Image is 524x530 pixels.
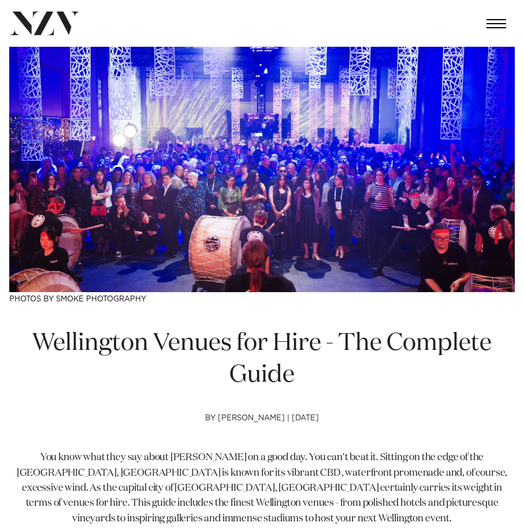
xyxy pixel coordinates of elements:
h1: Wellington Venues for Hire - The Complete Guide [9,327,515,391]
img: nzv-logo.png [9,12,80,35]
img: Wellington Venues for Hire - The Complete Guide [9,47,515,292]
a: Photos by Smoke Photography [9,296,146,303]
p: You know what they say about [PERSON_NAME] on a good day. You can't beat it. Sitting on the edge ... [9,450,515,527]
h4: by [PERSON_NAME] | [DATE] [9,414,515,451]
